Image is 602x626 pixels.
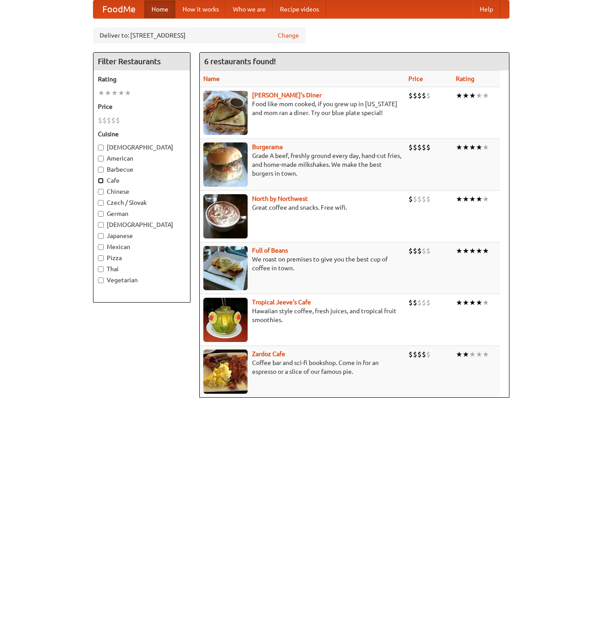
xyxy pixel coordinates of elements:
[203,100,401,117] p: Food like mom cooked, if you grew up in [US_STATE] and mom ran a diner. Try our blue plate special!
[476,349,482,359] li: ★
[98,244,104,250] input: Mexican
[408,91,413,100] li: $
[98,198,186,207] label: Czech / Slovak
[93,0,144,18] a: FoodMe
[469,91,476,100] li: ★
[456,91,462,100] li: ★
[482,349,489,359] li: ★
[98,189,104,195] input: Chinese
[98,220,186,229] label: [DEMOGRAPHIC_DATA]
[417,91,422,100] li: $
[417,349,422,359] li: $
[469,246,476,256] li: ★
[102,115,107,125] li: $
[175,0,226,18] a: How it works
[476,246,482,256] li: ★
[98,167,104,173] input: Barbecue
[252,350,285,357] a: Zardoz Cafe
[203,358,401,376] p: Coffee bar and sci-fi bookshop. Come in for an espresso or a slice of our famous pie.
[118,88,124,98] li: ★
[413,142,417,152] li: $
[203,194,248,238] img: north.jpg
[456,246,462,256] li: ★
[252,143,283,150] b: Burgerama
[462,349,469,359] li: ★
[462,142,469,152] li: ★
[408,298,413,307] li: $
[417,246,422,256] li: $
[105,88,111,98] li: ★
[203,151,401,178] p: Grade A beef, freshly ground every day, hand-cut fries, and home-made milkshakes. We make the bes...
[456,142,462,152] li: ★
[422,349,426,359] li: $
[98,145,104,150] input: [DEMOGRAPHIC_DATA]
[476,298,482,307] li: ★
[417,142,422,152] li: $
[98,200,104,206] input: Czech / Slovak
[203,246,248,290] img: beans.jpg
[413,349,417,359] li: $
[482,194,489,204] li: ★
[98,165,186,174] label: Barbecue
[469,298,476,307] li: ★
[98,211,104,217] input: German
[98,75,186,84] h5: Rating
[98,88,105,98] li: ★
[252,92,322,99] b: [PERSON_NAME]'s Diner
[98,156,104,161] input: American
[98,242,186,251] label: Mexican
[456,298,462,307] li: ★
[482,246,489,256] li: ★
[417,194,422,204] li: $
[107,115,111,125] li: $
[252,195,308,202] a: North by Northwest
[252,299,311,306] a: Tropical Jeeve's Cafe
[203,75,220,82] a: Name
[204,57,276,65] ng-pluralize: 6 restaurants found!
[482,298,489,307] li: ★
[408,142,413,152] li: $
[98,187,186,196] label: Chinese
[482,142,489,152] li: ★
[426,349,431,359] li: $
[422,298,426,307] li: $
[476,194,482,204] li: ★
[98,130,186,138] h5: Cuisine
[456,349,462,359] li: ★
[98,178,104,184] input: Cafe
[98,277,104,283] input: Vegetarian
[98,276,186,284] label: Vegetarian
[98,143,186,152] label: [DEMOGRAPHIC_DATA]
[203,203,401,212] p: Great coffee and snacks. Free wifi.
[98,253,186,262] label: Pizza
[469,194,476,204] li: ★
[426,142,431,152] li: $
[144,0,175,18] a: Home
[98,154,186,163] label: American
[98,265,186,273] label: Thai
[462,194,469,204] li: ★
[422,194,426,204] li: $
[98,115,102,125] li: $
[413,298,417,307] li: $
[98,222,104,228] input: [DEMOGRAPHIC_DATA]
[111,88,118,98] li: ★
[476,142,482,152] li: ★
[98,233,104,239] input: Japanese
[473,0,500,18] a: Help
[462,91,469,100] li: ★
[413,194,417,204] li: $
[408,349,413,359] li: $
[273,0,326,18] a: Recipe videos
[98,209,186,218] label: German
[278,31,299,40] a: Change
[124,88,131,98] li: ★
[203,91,248,135] img: sallys.jpg
[413,91,417,100] li: $
[226,0,273,18] a: Who we are
[111,115,116,125] li: $
[456,75,474,82] a: Rating
[116,115,120,125] li: $
[408,75,423,82] a: Price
